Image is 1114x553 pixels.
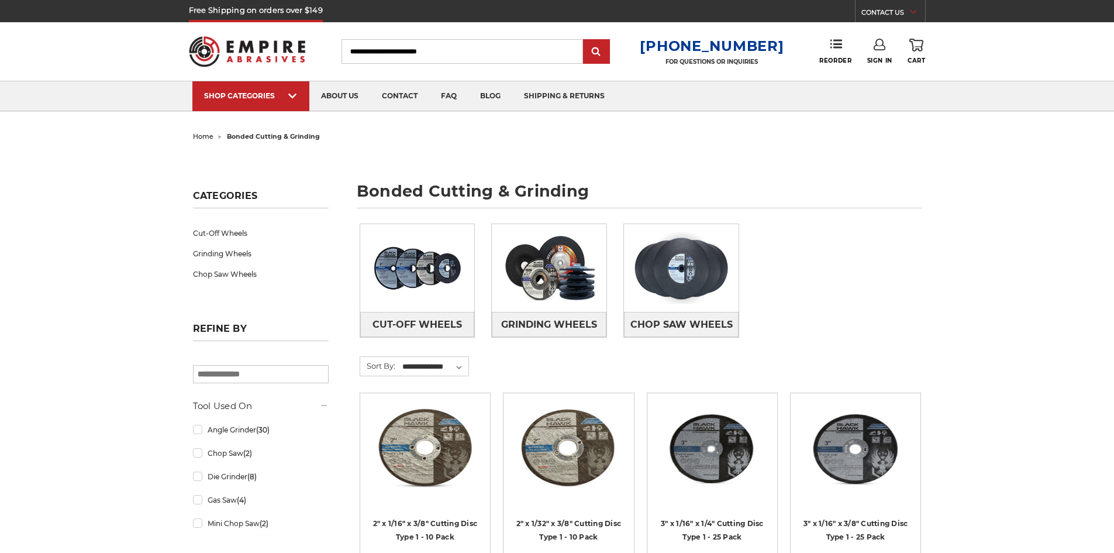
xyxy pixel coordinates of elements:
span: Cut-Off Wheels [373,315,462,335]
img: Cut-Off Wheels [360,224,475,312]
img: Chop Saw Wheels [624,224,739,312]
p: FOR QUESTIONS OR INQUIRIES [640,58,784,66]
a: faq [429,81,468,111]
a: Mini Chop Saw(2) [193,513,329,534]
h5: Refine by [193,323,329,341]
img: Grinding Wheels [492,224,606,312]
a: 3” x .0625” x 1/4” Die Grinder Cut-Off Wheels by Black Hawk Abrasives [656,401,769,551]
span: (8) [247,472,257,481]
a: CONTACT US [861,6,925,22]
h5: Categories [193,190,329,208]
img: 2" x 1/32" x 3/8" Cut Off Wheel [512,401,625,495]
a: Grinding Wheels [492,312,606,337]
a: Angle Grinder(30) [193,420,329,440]
a: Chop Saw(2) [193,443,329,463]
a: 2" x 1/16" x 3/8" Cut Off Wheel [368,401,482,551]
img: 2" x 1/16" x 3/8" Cut Off Wheel [368,401,482,495]
span: (30) [256,425,270,434]
a: blog [468,81,512,111]
a: home [193,132,213,140]
a: about us [309,81,370,111]
a: Cut-Off Wheels [360,312,475,337]
img: 3" x 1/16" x 3/8" Cutting Disc [799,401,912,495]
label: Sort By: [360,357,395,375]
a: 2" x 1/32" x 3/8" Cut Off Wheel [512,401,625,551]
a: Gas Saw(4) [193,490,329,510]
span: Chop Saw Wheels [630,315,733,335]
span: (4) [237,496,246,504]
span: (2) [243,449,252,458]
img: 3” x .0625” x 1/4” Die Grinder Cut-Off Wheels by Black Hawk Abrasives [656,401,769,495]
a: contact [370,81,429,111]
a: shipping & returns [512,81,616,111]
span: Reorder [819,57,851,64]
h1: bonded cutting & grinding [357,183,922,208]
input: Submit [585,40,608,64]
a: Cut-Off Wheels [193,223,329,243]
span: Sign In [867,57,892,64]
a: Grinding Wheels [193,243,329,264]
a: Chop Saw Wheels [624,312,739,337]
span: (2) [260,519,268,528]
a: Chop Saw Wheels [193,264,329,284]
a: Reorder [819,39,851,64]
select: Sort By: [401,358,468,376]
div: SHOP CATEGORIES [204,91,298,100]
a: [PHONE_NUMBER] [640,37,784,54]
a: Die Grinder(8) [193,466,329,487]
span: bonded cutting & grinding [227,132,320,140]
span: Grinding Wheels [501,315,597,335]
a: 3" x 1/16" x 3/8" Cutting Disc [799,401,912,551]
span: Cart [908,57,925,64]
a: Cart [908,39,925,64]
img: Empire Abrasives [189,29,306,74]
h5: Tool Used On [193,399,329,413]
